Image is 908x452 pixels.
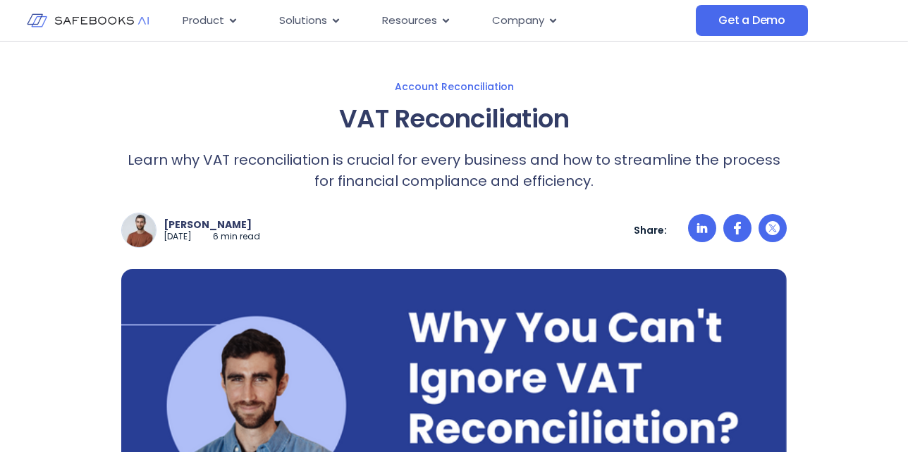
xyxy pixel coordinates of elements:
[634,224,667,237] p: Share:
[696,5,808,36] a: Get a Demo
[718,13,785,27] span: Get a Demo
[171,7,696,34] nav: Menu
[183,13,224,29] span: Product
[164,218,260,231] p: [PERSON_NAME]
[121,100,787,138] h1: VAT Reconciliation
[122,213,156,247] img: a man with a beard and a brown sweater
[382,13,437,29] span: Resources
[121,149,787,192] p: Learn why VAT reconciliation is crucial for every business and how to streamline the process for ...
[14,80,894,93] a: Account Reconciliation
[279,13,327,29] span: Solutions
[492,13,544,29] span: Company
[171,7,696,34] div: Menu Toggle
[164,231,192,243] p: [DATE]
[213,231,260,243] p: 6 min read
